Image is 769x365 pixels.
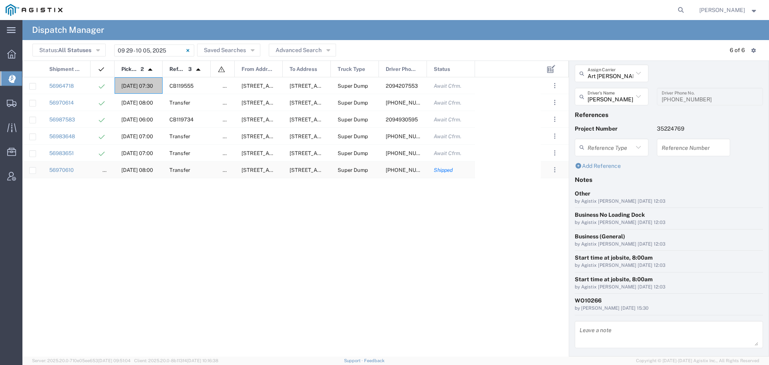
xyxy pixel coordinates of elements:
[434,100,461,106] span: Await Cfrm.
[344,358,364,363] a: Support
[386,117,418,123] span: 2094930595
[49,61,82,78] span: Shipment No.
[242,117,321,123] span: 26292 E River Rd, Escalon, California, 95320, United States
[269,44,336,56] button: Advanced Search
[554,98,556,107] span: . . .
[121,167,153,173] span: 09/30/2025, 08:00
[434,83,461,89] span: Await Cfrm.
[223,167,235,173] span: false
[386,133,433,139] span: 209-923-3295
[121,133,153,139] span: 10/01/2025, 07:00
[386,150,433,156] span: 209-905-4107
[242,167,321,173] span: 499 Sunrise Ave, Madera, California, United States
[575,275,763,284] div: Start time at jobsite, 8:00am
[223,100,235,106] span: false
[575,198,763,205] div: by Agistix [PERSON_NAME] [DATE] 12:03
[144,63,157,76] img: arrow-dropup.svg
[386,61,418,78] span: Driver Phone No.
[636,357,759,364] span: Copyright © [DATE]-[DATE] Agistix Inc., All Rights Reserved
[575,305,763,312] div: by [PERSON_NAME] [DATE] 15:30
[290,61,317,78] span: To Address
[169,61,185,78] span: Reference
[223,150,235,156] span: false
[242,61,274,78] span: From Address
[242,100,321,106] span: 499 Sunrise Ave, Madera, California, United States
[549,147,560,159] button: ...
[364,358,384,363] a: Feedback
[223,83,235,89] span: false
[575,111,763,118] h4: References
[575,176,763,183] h4: Notes
[434,117,461,123] span: Await Cfrm.
[121,100,153,106] span: 09/30/2025, 08:00
[290,100,369,106] span: 4165 E Childs Ave, Merced, California, 95341, United States
[121,83,153,89] span: 09/29/2025, 07:30
[554,165,556,175] span: . . .
[575,211,763,219] div: Business No Loading Dock
[169,100,190,106] span: Transfer
[197,44,260,56] button: Saved Searches
[386,100,433,106] span: 209-923-3295
[49,150,74,156] a: 56983651
[338,150,368,156] span: Super Dump
[192,63,205,76] img: arrow-dropup.svg
[549,164,560,175] button: ...
[554,81,556,91] span: . . .
[121,117,153,123] span: 10/01/2025, 06:00
[338,133,368,139] span: Super Dump
[730,46,745,54] div: 6 of 6
[549,114,560,125] button: ...
[223,133,235,139] span: false
[575,262,763,269] div: by Agistix [PERSON_NAME] [DATE] 12:03
[699,6,745,14] span: Robert Casaus
[434,150,461,156] span: Await Cfrm.
[169,117,193,123] span: CB119734
[242,83,321,89] span: 26292 E River Rd, Escalon, California, 95320, United States
[338,167,368,173] span: Super Dump
[575,241,763,248] div: by Agistix [PERSON_NAME] [DATE] 12:03
[169,167,190,173] span: Transfer
[58,47,91,53] span: All Statuses
[338,117,368,123] span: Super Dump
[575,284,763,291] div: by Agistix [PERSON_NAME] [DATE] 12:03
[575,219,763,226] div: by Agistix [PERSON_NAME] [DATE] 12:03
[699,5,758,15] button: [PERSON_NAME]
[338,61,365,78] span: Truck Type
[134,358,218,363] span: Client: 2025.20.0-8b113f4
[121,150,153,156] span: 10/01/2025, 07:00
[434,167,453,173] span: Shipped
[49,117,75,123] a: 56987583
[49,167,74,173] a: 56970610
[290,83,413,89] span: 1524 N Carpenter Rd, Modesto, California, 95351, United States
[575,190,763,198] div: Other
[141,61,144,78] span: 2
[32,20,104,40] h4: Dispatch Manager
[386,83,418,89] span: 2094207553
[242,133,364,139] span: 1000 S. Kilroy Rd, Turlock, California, United States
[554,131,556,141] span: . . .
[217,65,225,73] img: icon
[32,358,131,363] span: Server: 2025.20.0-710e05ee653
[290,133,369,139] span: 499 Sunrise Ave, Madera, California, United States
[290,150,369,156] span: 499 Sunrise Ave, Madera, California, United States
[121,61,138,78] span: Pickup Date and Time
[169,133,190,139] span: Transfer
[290,117,369,123] span: 4040 West Ln, Stockton, California, 95204, United States
[657,125,731,133] p: 35224769
[290,167,369,173] span: 4165 E Childs Ave, Merced, California, 95341, United States
[169,83,193,89] span: CB119555
[169,150,190,156] span: Transfer
[549,80,560,91] button: ...
[49,133,75,139] a: 56983648
[575,254,763,262] div: Start time at jobsite, 8:00am
[242,150,364,156] span: 1000 S. Kilroy Rd, Turlock, California, United States
[575,296,763,305] div: WO10266
[575,125,648,133] p: Project Number
[575,232,763,241] div: Business (General)
[554,115,556,124] span: . . .
[549,131,560,142] button: ...
[434,133,461,139] span: Await Cfrm.
[386,167,433,173] span: 209-905-4107
[98,358,131,363] span: [DATE] 09:51:04
[188,61,192,78] span: 3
